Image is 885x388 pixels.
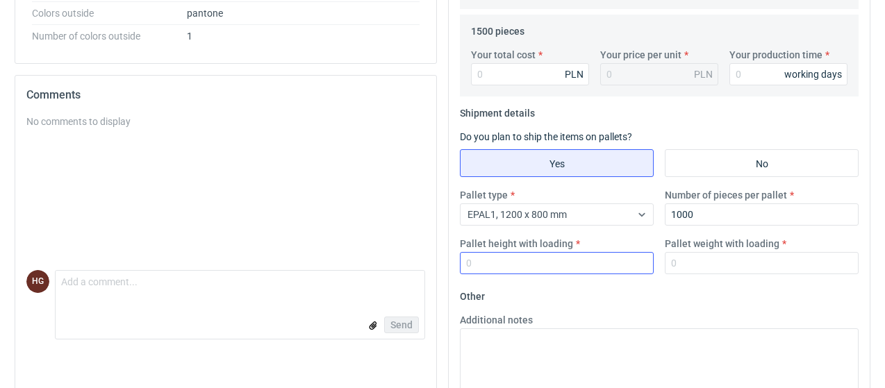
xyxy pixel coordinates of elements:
[784,67,842,81] div: working days
[26,115,425,128] div: No comments to display
[460,285,485,302] legend: Other
[26,87,425,103] h2: Comments
[32,25,187,42] dt: Number of colors outside
[665,188,787,202] label: Number of pieces per pallet
[665,252,859,274] input: 0
[665,203,859,226] input: 0
[460,313,533,327] label: Additional notes
[665,237,779,251] label: Pallet weight with loading
[187,2,420,25] dd: pantone
[468,209,567,220] span: EPAL1, 1200 x 800 mm
[565,67,584,81] div: PLN
[729,63,847,85] input: 0
[694,67,713,81] div: PLN
[32,2,187,25] dt: Colors outside
[390,320,413,330] span: Send
[460,131,632,142] label: Do you plan to ship the items on pallets?
[460,252,654,274] input: 0
[26,270,49,293] div: Hubert Gołębiewski
[384,317,419,333] button: Send
[729,48,822,62] label: Your production time
[600,48,681,62] label: Your price per unit
[187,25,420,42] dd: 1
[665,149,859,177] label: No
[460,102,535,119] legend: Shipment details
[26,270,49,293] figcaption: HG
[471,48,536,62] label: Your total cost
[460,237,573,251] label: Pallet height with loading
[471,20,524,37] legend: 1500 pieces
[471,63,589,85] input: 0
[460,188,508,202] label: Pallet type
[460,149,654,177] label: Yes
